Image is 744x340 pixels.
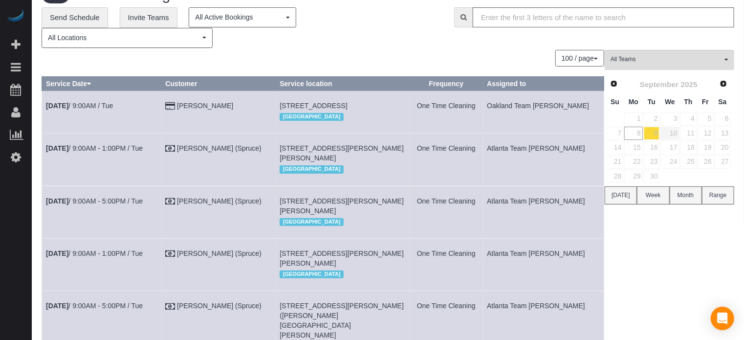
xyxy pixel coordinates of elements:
i: Credit Card Payment [165,103,175,110]
button: All Active Bookings [189,7,296,27]
span: Tuesday [648,98,656,106]
a: 19 [698,141,714,154]
a: 9 [644,127,660,140]
i: Check Payment [165,303,175,310]
th: Frequency [410,76,483,91]
span: Monday [629,98,638,106]
td: Frequency [410,134,483,186]
th: Service Date [42,76,161,91]
span: September [640,80,679,89]
td: Schedule date [42,91,161,133]
a: 29 [624,170,642,183]
span: Thursday [684,98,693,106]
a: Prev [607,77,621,91]
span: Wednesday [665,98,675,106]
span: [GEOGRAPHIC_DATA] [280,218,344,226]
th: Customer [161,76,276,91]
span: [STREET_ADDRESS][PERSON_NAME][PERSON_NAME] [280,144,404,162]
a: 27 [715,156,731,169]
input: Enter the first 3 letters of the name to search [473,7,734,27]
a: Next [717,77,730,91]
a: [PERSON_NAME] [177,102,233,110]
a: Invite Teams [120,7,177,28]
span: All Locations [48,33,200,43]
span: [GEOGRAPHIC_DATA] [280,271,344,278]
a: 12 [698,127,714,140]
a: [PERSON_NAME] (Spruce) [177,144,262,152]
td: Customer [161,186,276,238]
a: 7 [607,127,623,140]
span: 2025 [681,80,698,89]
img: Automaid Logo [6,10,25,23]
td: Assigned to [483,238,604,291]
button: Range [702,186,734,204]
button: [DATE] [605,186,637,204]
td: Assigned to [483,91,604,133]
a: [DATE]/ 9:00AM - 5:00PM / Tue [46,302,143,310]
a: [DATE]/ 9:00AM / Tue [46,102,113,110]
button: Week [637,186,669,204]
td: Customer [161,238,276,291]
td: Assigned to [483,186,604,238]
td: Schedule date [42,134,161,186]
i: Check Payment [165,198,175,205]
td: Frequency [410,238,483,291]
span: [STREET_ADDRESS][PERSON_NAME] ([PERSON_NAME][GEOGRAPHIC_DATA][PERSON_NAME] [280,302,404,339]
a: 25 [680,156,697,169]
td: Service location [276,91,410,133]
td: Schedule date [42,238,161,291]
a: [PERSON_NAME] (Spruce) [177,302,262,310]
i: Check Payment [165,250,175,257]
a: 3 [660,113,679,126]
a: [PERSON_NAME] (Spruce) [177,249,262,257]
a: 11 [680,127,697,140]
span: Saturday [719,98,727,106]
a: 26 [698,156,714,169]
a: [DATE]/ 9:00AM - 1:00PM / Tue [46,249,143,257]
td: Service location [276,134,410,186]
td: Frequency [410,91,483,133]
span: [STREET_ADDRESS][PERSON_NAME][PERSON_NAME] [280,249,404,267]
a: 20 [715,141,731,154]
ol: All Teams [605,50,734,65]
span: All Active Bookings [195,12,284,22]
span: Next [720,80,727,88]
a: 15 [624,141,642,154]
a: 6 [715,113,731,126]
span: [STREET_ADDRESS][PERSON_NAME][PERSON_NAME] [280,197,404,215]
b: [DATE] [46,249,68,257]
span: [GEOGRAPHIC_DATA] [280,165,344,173]
button: 100 / page [555,50,604,67]
span: Friday [702,98,709,106]
td: Frequency [410,186,483,238]
a: [DATE]/ 9:00AM - 5:00PM / Tue [46,197,143,205]
a: 13 [715,127,731,140]
a: 8 [624,127,642,140]
span: All Teams [611,55,722,64]
a: 14 [607,141,623,154]
div: Location [280,216,405,228]
b: [DATE] [46,302,68,310]
div: Location [280,111,405,123]
span: Sunday [611,98,619,106]
td: Service location [276,186,410,238]
div: Location [280,268,405,281]
a: 23 [644,156,660,169]
b: [DATE] [46,144,68,152]
a: 4 [680,113,697,126]
td: Customer [161,134,276,186]
td: Assigned to [483,134,604,186]
td: Schedule date [42,186,161,238]
td: Service location [276,238,410,291]
td: Customer [161,91,276,133]
button: Month [670,186,702,204]
b: [DATE] [46,197,68,205]
a: 1 [624,113,642,126]
a: 17 [660,141,679,154]
a: 24 [660,156,679,169]
button: All Locations [42,28,213,48]
span: Prev [610,80,618,88]
span: [GEOGRAPHIC_DATA] [280,113,344,121]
